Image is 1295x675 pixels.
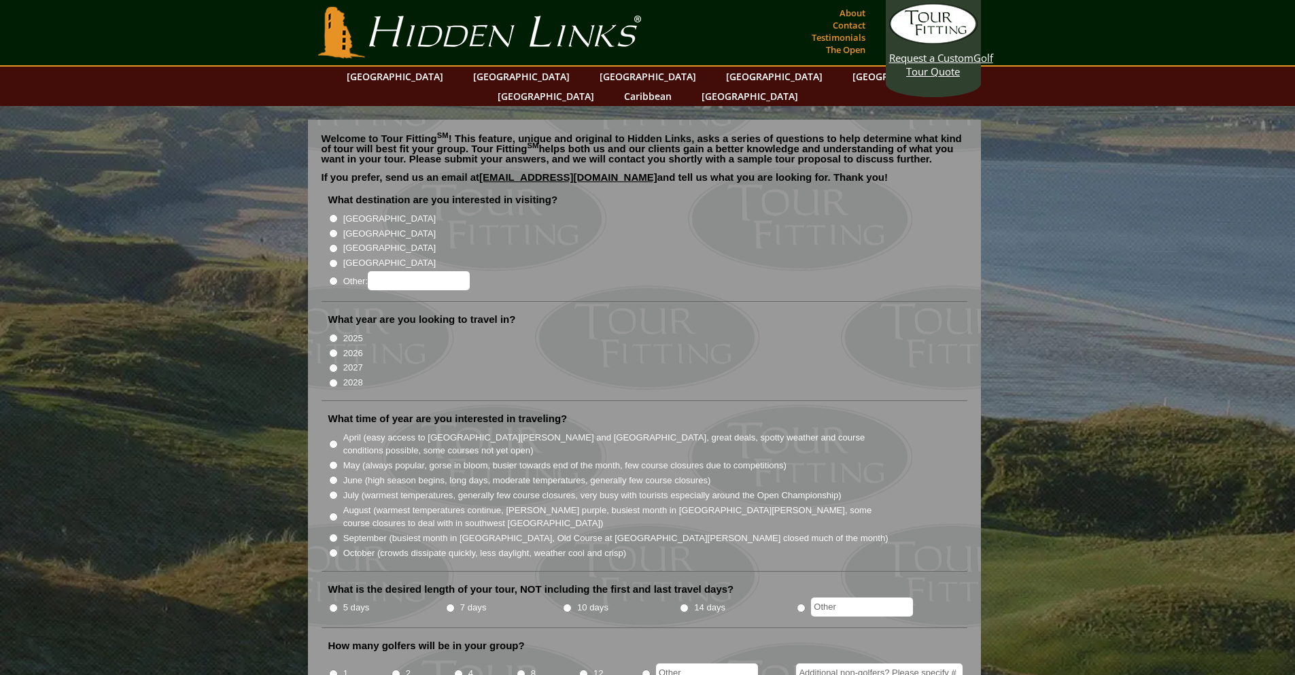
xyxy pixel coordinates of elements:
[343,489,842,502] label: July (warmest temperatures, generally few course closures, very busy with tourists especially aro...
[343,212,436,226] label: [GEOGRAPHIC_DATA]
[593,67,703,86] a: [GEOGRAPHIC_DATA]
[328,639,525,653] label: How many golfers will be in your group?
[322,172,967,192] p: If you prefer, send us an email at and tell us what you are looking for. Thank you!
[808,28,869,47] a: Testimonials
[343,376,363,390] label: 2028
[343,532,888,545] label: September (busiest month in [GEOGRAPHIC_DATA], Old Course at [GEOGRAPHIC_DATA][PERSON_NAME] close...
[343,459,787,472] label: May (always popular, gorse in bloom, busier towards end of the month, few course closures due to ...
[617,86,678,106] a: Caribbean
[694,601,725,615] label: 14 days
[343,256,436,270] label: [GEOGRAPHIC_DATA]
[466,67,576,86] a: [GEOGRAPHIC_DATA]
[829,16,869,35] a: Contact
[343,601,370,615] label: 5 days
[528,141,539,150] sup: SM
[811,598,913,617] input: Other
[343,241,436,255] label: [GEOGRAPHIC_DATA]
[368,271,470,290] input: Other:
[343,332,363,345] label: 2025
[328,583,734,596] label: What is the desired length of your tour, NOT including the first and last travel days?
[343,504,890,530] label: August (warmest temperatures continue, [PERSON_NAME] purple, busiest month in [GEOGRAPHIC_DATA][P...
[343,547,627,560] label: October (crowds dissipate quickly, less daylight, weather cool and crisp)
[437,131,449,139] sup: SM
[343,271,470,290] label: Other:
[343,474,711,487] label: June (high season begins, long days, moderate temperatures, generally few course closures)
[343,361,363,375] label: 2027
[328,412,568,426] label: What time of year are you interested in traveling?
[491,86,601,106] a: [GEOGRAPHIC_DATA]
[823,40,869,59] a: The Open
[846,67,956,86] a: [GEOGRAPHIC_DATA]
[343,431,890,457] label: April (easy access to [GEOGRAPHIC_DATA][PERSON_NAME] and [GEOGRAPHIC_DATA], great deals, spotty w...
[695,86,805,106] a: [GEOGRAPHIC_DATA]
[889,3,978,78] a: Request a CustomGolf Tour Quote
[328,313,516,326] label: What year are you looking to travel in?
[328,193,558,207] label: What destination are you interested in visiting?
[719,67,829,86] a: [GEOGRAPHIC_DATA]
[322,133,967,164] p: Welcome to Tour Fitting ! This feature, unique and original to Hidden Links, asks a series of que...
[340,67,450,86] a: [GEOGRAPHIC_DATA]
[577,601,608,615] label: 10 days
[343,227,436,241] label: [GEOGRAPHIC_DATA]
[343,347,363,360] label: 2026
[836,3,869,22] a: About
[460,601,487,615] label: 7 days
[889,51,973,65] span: Request a Custom
[479,171,657,183] a: [EMAIL_ADDRESS][DOMAIN_NAME]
